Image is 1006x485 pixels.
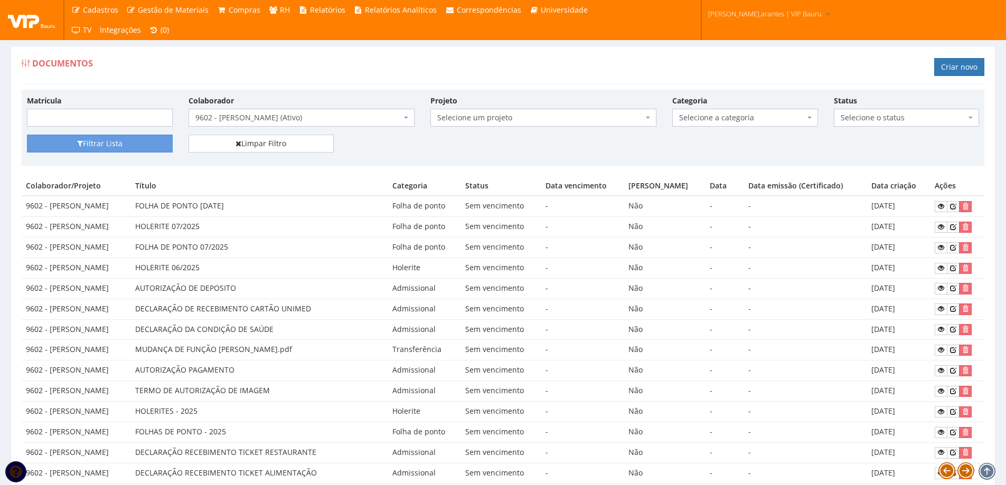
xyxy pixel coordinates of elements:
th: Colaborador/Projeto [22,176,131,196]
td: Sem vencimento [461,463,541,483]
a: (0) [145,20,174,40]
td: - [541,463,625,483]
span: 9602 - TATIANE PINTO MORGADO (Ativo) [195,112,401,123]
td: Folha de ponto [388,217,461,237]
td: Sem vencimento [461,278,541,299]
td: Admissional [388,299,461,319]
th: Ações [930,176,984,196]
span: Cadastros [83,5,118,15]
span: Universidade [541,5,588,15]
td: - [706,360,744,381]
td: [DATE] [867,237,931,258]
td: - [706,299,744,319]
td: - [541,381,625,402]
span: Selecione o status [834,109,980,127]
td: - [541,402,625,422]
span: [PERSON_NAME].arantes | VIP Bauru [708,8,822,19]
td: 9602 - [PERSON_NAME] [22,299,131,319]
span: Integrações [100,25,141,35]
span: Relatórios [310,5,345,15]
td: DECLARAÇÃO RECEBIMENTO TICKET RESTAURANTE [131,442,388,463]
td: HOLERITE 06/2025 [131,258,388,278]
span: Compras [229,5,260,15]
td: [DATE] [867,422,931,442]
td: Folha de ponto [388,196,461,216]
td: - [744,360,867,381]
td: Sem vencimento [461,422,541,442]
td: - [706,402,744,422]
td: - [744,278,867,299]
td: - [744,381,867,402]
td: Transferência [388,340,461,360]
th: Data [706,176,744,196]
td: Não [624,299,706,319]
label: Colaborador [189,96,234,106]
td: 9602 - [PERSON_NAME] [22,319,131,340]
label: Matrícula [27,96,61,106]
td: DECLARAÇÃO DE RECEBIMENTO CARTÃO UNIMED [131,299,388,319]
td: Folha de ponto [388,237,461,258]
a: Criar novo [934,58,984,76]
td: - [541,258,625,278]
a: Integrações [96,20,145,40]
td: - [706,381,744,402]
td: [DATE] [867,217,931,237]
td: FOLHAS DE PONTO - 2025 [131,422,388,442]
td: Não [624,422,706,442]
td: [DATE] [867,402,931,422]
td: 9602 - [PERSON_NAME] [22,258,131,278]
td: HOLERITE 07/2025 [131,217,388,237]
span: Selecione a categoria [672,109,818,127]
td: - [541,237,625,258]
td: 9602 - [PERSON_NAME] [22,340,131,360]
td: FOLHA DE PONTO 07/2025 [131,237,388,258]
td: - [541,299,625,319]
td: [DATE] [867,299,931,319]
span: Selecione um projeto [430,109,656,127]
td: Holerite [388,258,461,278]
td: Não [624,278,706,299]
th: Data emissão (Certificado) [744,176,867,196]
td: [DATE] [867,319,931,340]
span: 9602 - TATIANE PINTO MORGADO (Ativo) [189,109,415,127]
td: - [744,217,867,237]
td: Não [624,237,706,258]
td: - [706,442,744,463]
td: - [541,422,625,442]
td: Sem vencimento [461,402,541,422]
span: Selecione a categoria [679,112,805,123]
td: - [706,196,744,216]
td: [DATE] [867,360,931,381]
td: [DATE] [867,442,931,463]
td: [DATE] [867,463,931,483]
th: Título [131,176,388,196]
td: AUTORIZAÇÃO DE DEPOSITO [131,278,388,299]
td: - [744,319,867,340]
td: Não [624,340,706,360]
th: [PERSON_NAME] [624,176,706,196]
td: Não [624,442,706,463]
td: Não [624,217,706,237]
label: Status [834,96,857,106]
td: Admissional [388,360,461,381]
span: Selecione um projeto [437,112,643,123]
td: 9602 - [PERSON_NAME] [22,360,131,381]
span: TV [83,25,91,35]
td: - [744,340,867,360]
td: Não [624,402,706,422]
span: Selecione o status [841,112,966,123]
td: Não [624,463,706,483]
td: Sem vencimento [461,360,541,381]
span: Relatórios Analíticos [365,5,437,15]
td: Sem vencimento [461,381,541,402]
td: DECLARAÇÃO DA CONDIÇÃO DE SAÚDE [131,319,388,340]
td: [DATE] [867,196,931,216]
button: Filtrar Lista [27,135,173,153]
td: - [541,360,625,381]
td: [DATE] [867,278,931,299]
td: 9602 - [PERSON_NAME] [22,381,131,402]
td: - [706,319,744,340]
td: - [541,442,625,463]
td: - [541,196,625,216]
td: Admissional [388,463,461,483]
